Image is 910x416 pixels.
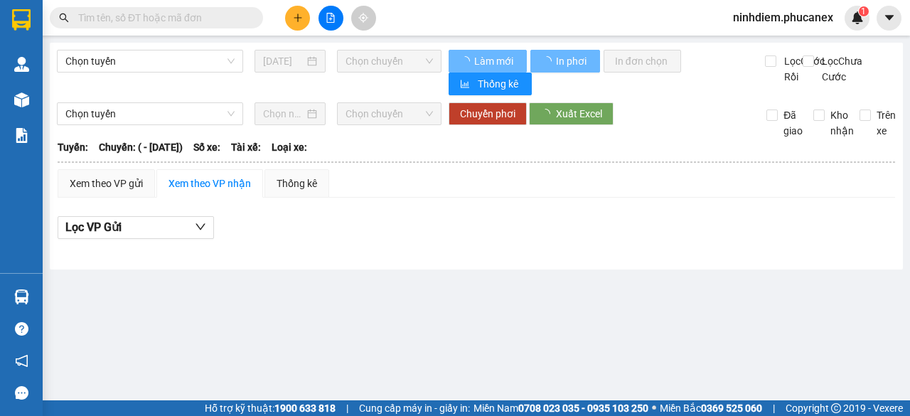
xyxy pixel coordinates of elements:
span: loading [460,56,472,66]
span: message [15,386,28,400]
span: | [346,400,348,416]
span: Loại xe: [272,139,307,155]
span: notification [15,354,28,368]
button: In phơi [530,50,600,73]
span: down [195,221,206,233]
input: Tìm tên, số ĐT hoặc mã đơn [78,10,246,26]
img: logo-vxr [12,9,31,31]
img: warehouse-icon [14,289,29,304]
button: file-add [318,6,343,31]
span: | [773,400,775,416]
img: warehouse-icon [14,57,29,72]
div: Xem theo VP gửi [70,176,143,191]
button: aim [351,6,376,31]
span: copyright [831,403,841,413]
strong: 1900 633 818 [274,402,336,414]
sup: 1 [859,6,869,16]
span: In phơi [556,53,589,69]
span: plus [293,13,303,23]
button: Xuất Excel [529,102,614,125]
button: caret-down [877,6,901,31]
input: 13/08/2025 [263,53,304,69]
input: Chọn ngày [263,106,304,122]
span: Số xe: [193,139,220,155]
span: 1 [861,6,866,16]
span: Miền Nam [473,400,648,416]
span: Lọc Chưa Cước [816,53,864,85]
span: Cung cấp máy in - giấy in: [359,400,470,416]
img: icon-new-feature [851,11,864,24]
span: question-circle [15,322,28,336]
span: Làm mới [474,53,515,69]
button: In đơn chọn [604,50,681,73]
span: Hỗ trợ kỹ thuật: [205,400,336,416]
strong: 0369 525 060 [701,402,762,414]
span: Miền Bắc [660,400,762,416]
span: file-add [326,13,336,23]
span: Đã giao [778,107,808,139]
img: warehouse-icon [14,92,29,107]
span: Trên xe [871,107,901,139]
span: ⚪️ [652,405,656,411]
div: Xem theo VP nhận [168,176,251,191]
span: Lọc Cước Rồi [778,53,827,85]
span: Kho nhận [825,107,860,139]
span: Chuyến: ( - [DATE]) [99,139,183,155]
span: ninhdiem.phucanex [722,9,845,26]
b: Tuyến: [58,142,88,153]
span: caret-down [883,11,896,24]
span: Chọn tuyến [65,50,235,72]
span: Tài xế: [231,139,261,155]
button: plus [285,6,310,31]
strong: 0708 023 035 - 0935 103 250 [518,402,648,414]
img: solution-icon [14,128,29,143]
span: loading [542,56,554,66]
span: bar-chart [460,79,472,90]
div: Thống kê [277,176,317,191]
button: Làm mới [449,50,527,73]
span: Lọc VP Gửi [65,218,122,236]
span: Chọn chuyến [346,103,432,124]
span: search [59,13,69,23]
span: Thống kê [478,76,520,92]
span: aim [358,13,368,23]
button: Chuyển phơi [449,102,527,125]
span: Chọn chuyến [346,50,432,72]
button: Lọc VP Gửi [58,216,214,239]
button: bar-chartThống kê [449,73,532,95]
span: Chọn tuyến [65,103,235,124]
